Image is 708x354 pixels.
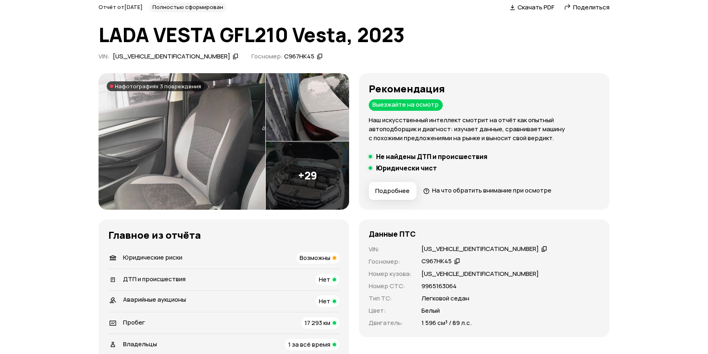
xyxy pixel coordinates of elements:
[319,297,330,305] span: Нет
[369,229,416,238] h4: Данные ПТС
[369,245,412,254] p: VIN :
[123,340,157,348] span: Владельцы
[375,187,410,195] span: Подробнее
[421,306,440,315] p: Белый
[369,83,600,94] h3: Рекомендация
[123,275,186,283] span: ДТП и происшествия
[99,24,609,46] h1: LADA VESTA GFL210 Vesta, 2023
[319,275,330,284] span: Нет
[115,83,201,90] span: На фотографиях 3 повреждения
[369,257,412,266] p: Госномер :
[113,52,230,61] div: [US_VEHICLE_IDENTIFICATION_NUMBER]
[421,318,472,327] p: 1 596 см³ / 89 л.с.
[369,116,600,143] p: Наш искусственный интеллект смотрит на отчёт как опытный автоподборщик и диагност: изучает данные...
[300,253,330,262] span: Возможны
[123,318,145,327] span: Пробег
[123,253,182,262] span: Юридические риски
[369,269,412,278] p: Номер кузова :
[123,295,186,304] span: Аварийные аукционы
[284,52,314,61] div: С967НК45
[369,306,412,315] p: Цвет :
[369,294,412,303] p: Тип ТС :
[369,182,417,200] button: Подробнее
[99,52,110,60] span: VIN :
[305,318,330,327] span: 17 293 км
[564,3,609,11] a: Поделиться
[251,52,283,60] span: Госномер:
[510,3,554,11] a: Скачать PDF
[423,186,551,195] a: На что обратить внимание при осмотре
[421,245,539,253] div: [US_VEHICLE_IDENTIFICATION_NUMBER]
[99,3,143,11] span: Отчёт от [DATE]
[421,269,539,278] p: [US_VEHICLE_IDENTIFICATION_NUMBER]
[108,229,339,241] h3: Главное из отчёта
[369,282,412,291] p: Номер СТС :
[288,340,330,349] span: 1 за всё время
[421,282,457,291] p: 9965163064
[518,3,554,11] span: Скачать PDF
[421,257,452,266] div: С967НК45
[573,3,609,11] span: Поделиться
[369,318,412,327] p: Двигатель :
[432,186,551,195] span: На что обратить внимание при осмотре
[376,152,487,161] h5: Не найдены ДТП и происшествия
[421,294,469,303] p: Легковой седан
[369,99,443,111] div: Выезжайте на осмотр
[149,2,226,12] div: Полностью сформирован
[376,164,437,172] h5: Юридически чист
